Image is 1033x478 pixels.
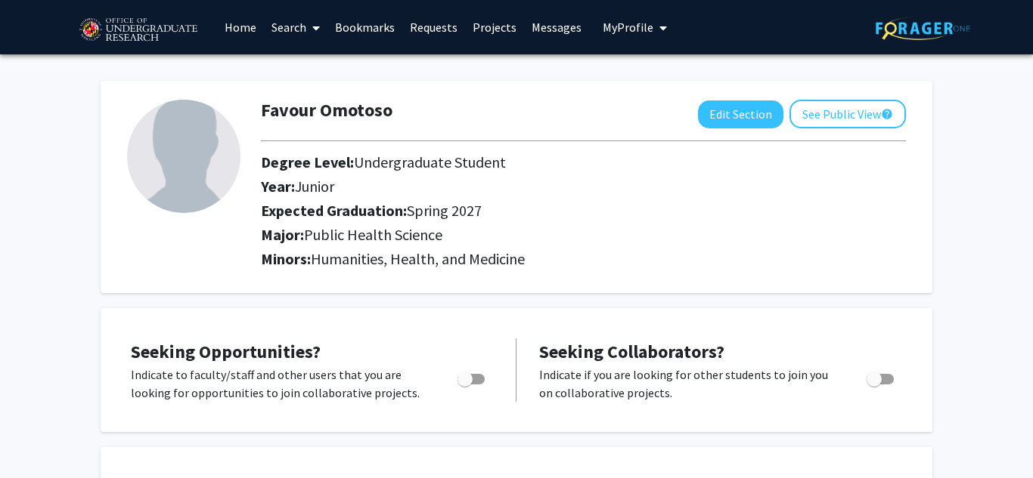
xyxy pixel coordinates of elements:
span: Undergraduate Student [354,153,506,171]
a: Search [264,1,327,54]
span: Seeking Collaborators? [539,340,724,363]
span: Public Health Science [304,225,442,244]
a: Requests [402,1,465,54]
mat-icon: help [881,105,893,123]
h2: Minors: [261,250,906,268]
a: Messages [524,1,589,54]
h2: Degree Level: [261,153,845,171]
img: University of Maryland Logo [74,11,202,49]
button: See Public View [789,100,906,128]
a: Projects [465,1,524,54]
p: Indicate to faculty/staff and other users that you are looking for opportunities to join collabor... [131,365,429,402]
p: Indicate if you are looking for other students to join you on collaborative projects. [539,365,838,402]
iframe: Chat [11,410,64,467]
h1: Favour Omotoso [261,100,392,122]
h2: Expected Graduation: [261,202,845,220]
h2: Major: [261,226,906,244]
div: Toggle [451,365,493,388]
a: Home [217,1,264,54]
div: Toggle [861,365,902,388]
span: My Profile [603,20,653,35]
span: Junior [295,177,334,196]
span: Seeking Opportunities? [131,340,321,363]
h2: Year: [261,177,845,196]
span: Spring 2027 [407,201,482,220]
img: Profile Picture [127,100,240,213]
a: Bookmarks [327,1,402,54]
button: Edit Section [698,100,783,128]
span: Humanities, Health, and Medicine [311,249,525,268]
img: ForagerOne Logo [876,17,970,40]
